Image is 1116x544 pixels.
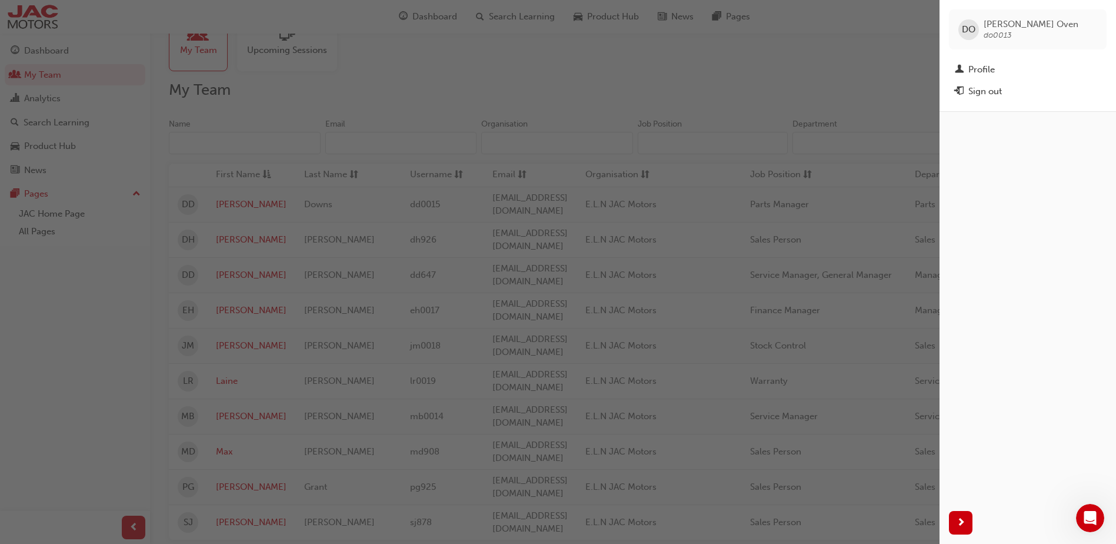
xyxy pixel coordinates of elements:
iframe: Intercom live chat [1076,504,1104,532]
span: do0013 [984,30,1012,40]
span: [PERSON_NAME] Oven [984,19,1078,29]
a: Profile [949,59,1107,81]
div: Sign out [968,85,1002,98]
span: man-icon [955,65,964,75]
div: Profile [968,63,995,77]
span: DO [962,23,975,37]
span: exit-icon [955,87,964,97]
button: Sign out [949,81,1107,102]
span: next-icon [957,516,965,530]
